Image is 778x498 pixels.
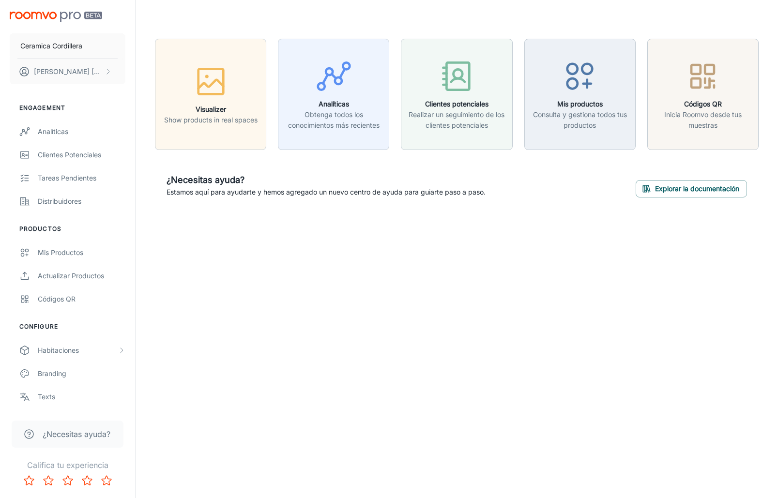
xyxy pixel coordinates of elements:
[155,39,266,150] button: VisualizerShow products in real spaces
[524,39,636,150] button: Mis productosConsulta y gestiona todos tus productos
[401,39,512,150] button: Clientes potencialesRealizar un seguimiento de los clientes potenciales
[38,150,125,160] div: Clientes potenciales
[38,126,125,137] div: Analíticas
[531,109,629,131] p: Consulta y gestiona todos tus productos
[636,183,747,193] a: Explorar la documentación
[407,109,506,131] p: Realizar un seguimiento de los clientes potenciales
[10,59,125,84] button: [PERSON_NAME] [PERSON_NAME]
[284,99,383,109] h6: Analíticas
[20,41,82,51] p: Ceramica Cordillera
[167,173,486,187] h6: ¿Necesitas ayuda?
[164,104,258,115] h6: Visualizer
[278,39,389,150] button: AnalíticasObtenga todos los conocimientos más recientes
[654,109,752,131] p: Inicia Roomvo desde tus muestras
[38,173,125,183] div: Tareas pendientes
[401,89,512,98] a: Clientes potencialesRealizar un seguimiento de los clientes potenciales
[407,99,506,109] h6: Clientes potenciales
[647,39,759,150] button: Códigos QRInicia Roomvo desde tus muestras
[647,89,759,98] a: Códigos QRInicia Roomvo desde tus muestras
[34,66,102,77] p: [PERSON_NAME] [PERSON_NAME]
[10,12,102,22] img: Roomvo PRO Beta
[278,89,389,98] a: AnalíticasObtenga todos los conocimientos más recientes
[10,33,125,59] button: Ceramica Cordillera
[524,89,636,98] a: Mis productosConsulta y gestiona todos tus productos
[167,187,486,197] p: Estamos aquí para ayudarte y hemos agregado un nuevo centro de ayuda para guiarte paso a paso.
[284,109,383,131] p: Obtenga todos los conocimientos más recientes
[38,196,125,207] div: Distribuidores
[636,180,747,197] button: Explorar la documentación
[531,99,629,109] h6: Mis productos
[38,247,125,258] div: Mis productos
[654,99,752,109] h6: Códigos QR
[164,115,258,125] p: Show products in real spaces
